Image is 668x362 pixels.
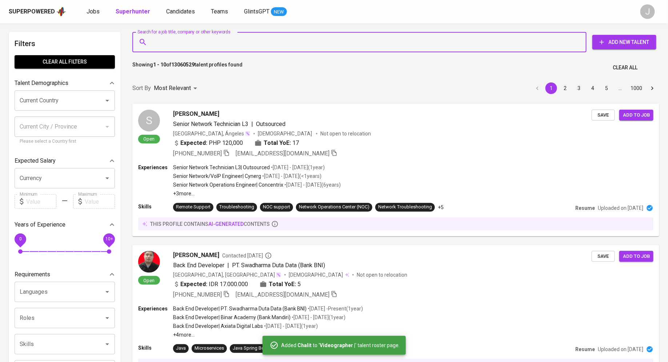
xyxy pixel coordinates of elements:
[20,138,110,145] p: Please select a Country first
[232,262,325,269] span: PT. Swadharma Duta Data (Bank BNI)
[9,6,66,17] a: Superpoweredapp logo
[289,271,344,278] span: [DEMOGRAPHIC_DATA]
[297,342,313,349] b: Chalit
[598,346,643,353] p: Uploaded on [DATE]
[19,237,21,242] span: 0
[236,291,329,298] span: [EMAIL_ADDRESS][DOMAIN_NAME]
[138,110,160,131] div: S
[9,8,55,16] div: Superpowered
[15,55,115,69] button: Clear All filters
[211,7,229,16] a: Teams
[623,252,650,261] span: Add to job
[438,204,444,211] p: +5
[251,120,253,129] span: |
[105,237,113,242] span: 10+
[208,221,244,227] span: AI-generated
[263,204,290,211] div: NOC support
[270,164,325,171] p: • [DATE] - [DATE] ( 1 year )
[180,280,207,289] b: Expected:
[173,291,222,298] span: [PHONE_NUMBER]
[647,82,658,94] button: Go to next page
[265,252,272,259] svg: By Batam recruiter
[211,8,228,15] span: Teams
[592,251,615,262] button: Save
[132,104,659,236] a: SOpen[PERSON_NAME]Senior Network Technician L3|Outsourced[GEOGRAPHIC_DATA], Ángeles[DEMOGRAPHIC_D...
[263,322,318,330] p: • [DATE] - [DATE] ( 1 year )
[138,164,173,171] p: Experiences
[320,130,371,137] p: Not open to relocation
[141,136,158,142] span: Open
[601,82,612,94] button: Go to page 5
[166,8,195,15] span: Candidates
[573,82,585,94] button: Go to page 3
[102,287,112,297] button: Open
[244,8,269,15] span: GlintsGPT
[244,7,287,16] a: GlintsGPT NEW
[271,8,287,16] span: NEW
[559,82,571,94] button: Go to page 2
[595,252,611,261] span: Save
[613,63,637,72] span: Clear All
[132,61,243,74] p: Showing of talent profiles found
[56,6,66,17] img: app logo
[195,345,224,352] div: Microservices
[173,271,281,278] div: [GEOGRAPHIC_DATA], [GEOGRAPHIC_DATA]
[256,121,285,127] span: Outsourced
[531,82,659,94] nav: pagination navigation
[173,322,263,330] p: Back End Developer | Axiata Digital Labs
[15,76,115,90] div: Talent Demographics
[26,194,56,209] input: Value
[575,346,595,353] p: Resume
[173,139,243,147] div: PHP 120,000
[378,204,432,211] div: Network Troubleshooting
[116,7,152,16] a: Superhunter
[173,331,363,338] p: +4 more ...
[138,344,173,351] p: Skills
[592,35,656,49] button: Add New Talent
[219,204,254,211] div: Troubleshooting
[640,4,655,19] div: J
[245,131,251,137] img: magic_wand.svg
[299,204,369,211] div: Network Operations Center (NOC)
[102,339,112,349] button: Open
[180,139,207,147] b: Expected:
[264,139,291,147] b: Total YoE:
[15,154,115,168] div: Expected Salary
[236,150,329,157] span: [EMAIL_ADDRESS][DOMAIN_NAME]
[276,272,281,278] img: magic_wand.svg
[15,270,50,279] p: Requirements
[87,7,101,16] a: Jobs
[269,280,296,289] b: Total YoE:
[357,271,407,278] p: Not open to relocation
[173,164,270,171] p: Senior Network Technician L3 | Outsourced
[173,305,307,312] p: Back End Developer | PT. Swadharma Duta Data (Bank BNI)
[15,217,115,232] div: Years of Experience
[545,82,557,94] button: page 1
[102,313,112,323] button: Open
[173,251,219,260] span: [PERSON_NAME]
[587,82,599,94] button: Go to page 4
[173,262,224,269] span: Back End Developer
[623,111,650,119] span: Add to job
[166,7,196,16] a: Candidates
[173,280,248,289] div: IDR 17.000.000
[173,190,341,197] p: +3 more ...
[173,150,222,157] span: [PHONE_NUMBER]
[153,62,166,68] b: 1 - 10
[176,345,186,352] div: Java
[320,342,356,349] b: Videographer |
[619,110,653,121] button: Add to job
[171,62,195,68] b: 13060529
[227,261,229,270] span: |
[575,204,595,212] p: Resume
[297,280,301,289] span: 5
[20,57,109,66] span: Clear All filters
[258,130,313,137] span: [DEMOGRAPHIC_DATA]
[283,181,341,188] p: • [DATE] - [DATE] ( 6 years )
[15,156,56,165] p: Expected Salary
[173,172,261,180] p: Senior Network/VoIP Engineer | Cynerg
[15,38,115,49] h6: Filters
[102,95,112,106] button: Open
[173,110,219,118] span: [PERSON_NAME]
[102,173,112,183] button: Open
